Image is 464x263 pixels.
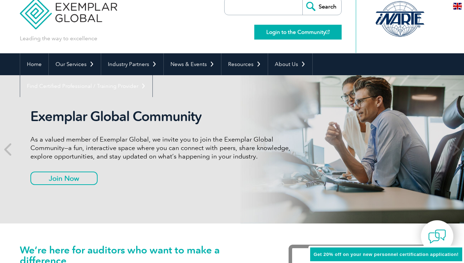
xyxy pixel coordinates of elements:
a: Join Now [30,172,98,185]
a: Our Services [49,53,101,75]
a: About Us [268,53,312,75]
img: open_square.png [326,30,330,34]
img: en [453,3,462,10]
a: Home [20,53,48,75]
a: Industry Partners [101,53,163,75]
a: Resources [221,53,268,75]
p: As a valued member of Exemplar Global, we invite you to join the Exemplar Global Community—a fun,... [30,135,296,161]
p: Leading the way to excellence [20,35,97,42]
h2: Exemplar Global Community [30,108,296,125]
img: contact-chat.png [428,228,446,245]
span: Get 20% off on your new personnel certification application! [314,252,459,257]
a: Find Certified Professional / Training Provider [20,75,152,97]
a: News & Events [164,53,221,75]
a: Login to the Community [254,25,342,40]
